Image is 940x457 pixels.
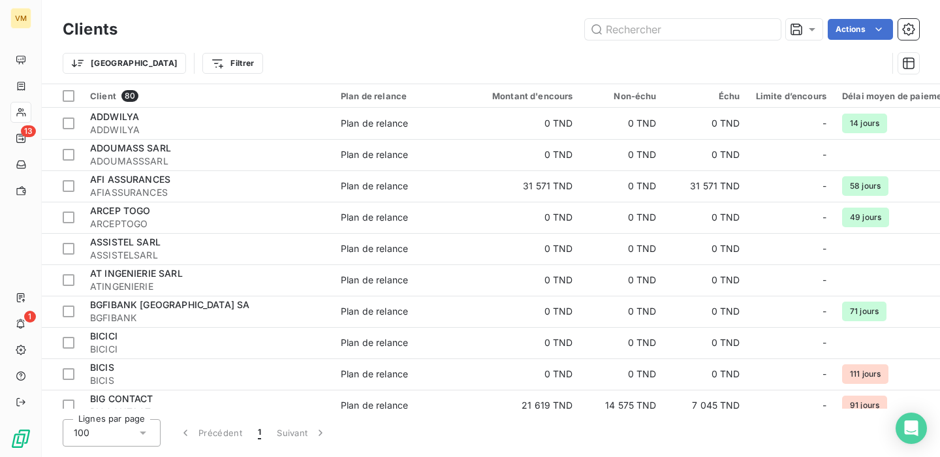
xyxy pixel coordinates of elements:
td: 0 TND [665,264,748,296]
div: Plan de relance [341,242,408,255]
span: ASSISTEL SARL [90,236,161,247]
div: Plan de relance [341,117,408,130]
td: 0 TND [581,327,665,358]
span: - [822,242,826,255]
span: - [822,274,826,287]
span: 49 jours [842,208,889,227]
button: Filtrer [202,53,262,74]
span: BICIS [90,362,114,373]
h3: Clients [63,18,117,41]
div: Non-échu [589,91,657,101]
td: 0 TND [469,358,581,390]
div: Plan de relance [341,180,408,193]
span: BICICI [90,343,325,356]
div: Plan de relance [341,211,408,224]
td: 31 571 TND [469,170,581,202]
span: 14 jours [842,114,887,133]
button: 1 [250,419,269,447]
span: BGFIBANK [90,311,325,324]
span: ARCEP TOGO [90,205,151,216]
td: 0 TND [665,233,748,264]
span: 1 [24,311,36,323]
span: ATINGENIERIE [90,280,325,293]
span: 80 [121,90,138,102]
div: Plan de relance [341,336,408,349]
div: VM [10,8,31,29]
img: Logo LeanPay [10,428,31,449]
div: Open Intercom Messenger [896,413,927,444]
button: Suivant [269,419,335,447]
span: - [822,180,826,193]
td: 0 TND [581,358,665,390]
div: Limite d’encours [756,91,826,101]
span: BIGCONTACT [90,405,325,418]
span: 13 [21,125,36,137]
td: 31 571 TND [665,170,748,202]
span: BICICI [90,330,117,341]
span: ADOUMASSSARL [90,155,325,168]
td: 0 TND [665,296,748,327]
td: 0 TND [581,296,665,327]
div: Plan de relance [341,305,408,318]
div: Plan de relance [341,148,408,161]
span: ADDWILYA [90,111,139,122]
button: Actions [828,19,893,40]
div: Montant d'encours [477,91,573,101]
span: Client [90,91,116,101]
span: 91 jours [842,396,887,415]
span: BIG CONTACT [90,393,153,404]
span: AFI ASSURANCES [90,174,170,185]
span: - [822,399,826,412]
div: Plan de relance [341,91,461,101]
span: 58 jours [842,176,888,196]
span: 71 jours [842,302,886,321]
span: AFIASSURANCES [90,186,325,199]
td: 0 TND [581,108,665,139]
span: ADOUMASS SARL [90,142,171,153]
td: 0 TND [469,233,581,264]
td: 0 TND [581,264,665,296]
span: - [822,148,826,161]
button: [GEOGRAPHIC_DATA] [63,53,186,74]
td: 0 TND [665,139,748,170]
td: 0 TND [469,264,581,296]
div: Plan de relance [341,368,408,381]
td: 14 575 TND [581,390,665,421]
span: 111 jours [842,364,888,384]
td: 0 TND [581,233,665,264]
span: - [822,336,826,349]
button: Précédent [171,419,250,447]
span: 1 [258,426,261,439]
span: BICIS [90,374,325,387]
td: 0 TND [581,139,665,170]
td: 0 TND [665,108,748,139]
span: AT INGENIERIE SARL [90,268,183,279]
span: BGFIBANK [GEOGRAPHIC_DATA] SA [90,299,249,310]
td: 0 TND [469,327,581,358]
td: 7 045 TND [665,390,748,421]
span: - [822,368,826,381]
td: 0 TND [665,202,748,233]
td: 0 TND [469,108,581,139]
div: Échu [672,91,740,101]
span: ARCEPTOGO [90,217,325,230]
div: Plan de relance [341,274,408,287]
td: 0 TND [469,139,581,170]
td: 0 TND [581,170,665,202]
span: - [822,305,826,318]
span: - [822,211,826,224]
td: 0 TND [665,327,748,358]
td: 21 619 TND [469,390,581,421]
div: Plan de relance [341,399,408,412]
input: Rechercher [585,19,781,40]
span: - [822,117,826,130]
span: ADDWILYA [90,123,325,136]
span: 100 [74,426,89,439]
td: 0 TND [469,202,581,233]
td: 0 TND [469,296,581,327]
span: ASSISTELSARL [90,249,325,262]
td: 0 TND [665,358,748,390]
td: 0 TND [581,202,665,233]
